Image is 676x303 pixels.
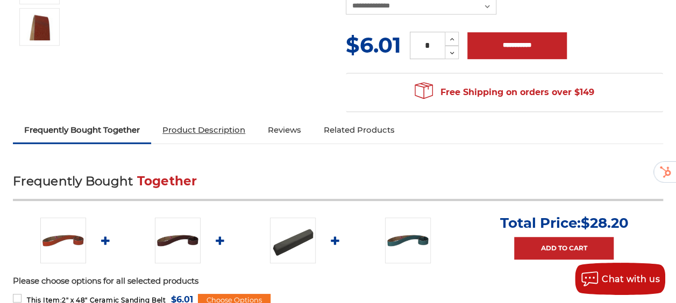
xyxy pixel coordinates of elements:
span: Free Shipping on orders over $149 [415,82,594,103]
span: Chat with us [602,274,660,284]
a: Related Products [312,118,406,142]
img: 2" x 48" - Ceramic Sanding Belt [26,13,53,40]
span: Frequently Bought [13,174,133,189]
span: Together [137,174,197,189]
p: Please choose options for all selected products [13,275,663,287]
button: Chat with us [575,263,665,295]
p: Total Price: [500,214,628,232]
span: $6.01 [346,32,401,58]
a: Frequently Bought Together [13,118,151,142]
a: Product Description [151,118,257,142]
a: Reviews [257,118,312,142]
img: 2" x 48" Sanding Belt - Ceramic [40,218,86,263]
span: $28.20 [580,214,628,232]
a: Add to Cart [514,237,614,259]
